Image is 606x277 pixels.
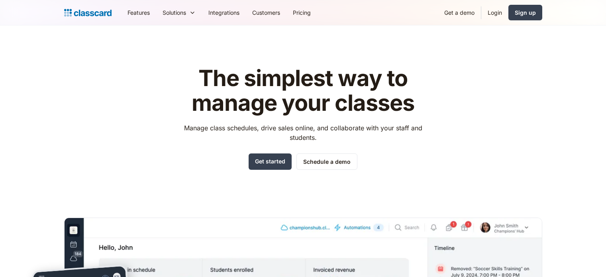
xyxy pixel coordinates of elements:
[156,4,202,22] div: Solutions
[481,4,508,22] a: Login
[286,4,317,22] a: Pricing
[296,153,357,170] a: Schedule a demo
[246,4,286,22] a: Customers
[508,5,542,20] a: Sign up
[515,8,536,17] div: Sign up
[202,4,246,22] a: Integrations
[121,4,156,22] a: Features
[438,4,481,22] a: Get a demo
[177,66,429,115] h1: The simplest way to manage your classes
[177,123,429,142] p: Manage class schedules, drive sales online, and collaborate with your staff and students.
[249,153,292,170] a: Get started
[163,8,186,17] div: Solutions
[64,7,112,18] a: home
